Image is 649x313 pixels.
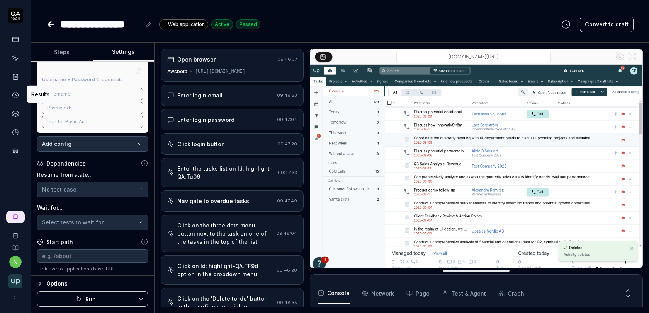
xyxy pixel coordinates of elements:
[42,58,134,75] div: Valid Username + Password Login Credentials (Admin)
[177,116,234,124] div: Enter login password
[310,65,642,273] img: Screenshot
[47,91,72,97] span: Username:
[211,19,233,29] div: Active
[42,76,134,83] div: Username + Password Credentials
[277,56,297,62] time: 09:46:37
[177,221,273,246] div: Click on the three dots menu button next to the task on one of the tasks in the top of the list
[37,171,148,179] label: Resume from state...
[580,17,634,32] button: Convert to draft
[46,279,148,288] div: Options
[498,282,524,304] button: Graph
[8,274,22,288] img: Upsales Logo
[46,238,73,246] div: Start path
[3,268,27,290] button: Upsales Logo
[3,226,27,239] a: Book a call with us
[37,266,148,272] span: Relative to applications base URL
[177,140,225,148] div: Click login button
[159,19,208,29] a: Web application
[42,186,76,193] span: No test case
[614,50,626,63] button: Show all interative elements
[277,300,297,305] time: 09:48:35
[277,117,297,122] time: 09:47:04
[626,50,639,63] button: Open in full screen
[177,55,216,63] div: Open browser
[177,197,249,205] div: Navigate to overdue tasks
[277,198,297,204] time: 09:47:49
[31,90,49,98] div: Results
[277,92,297,98] time: 09:46:53
[6,211,25,223] a: New conversation
[177,262,274,278] div: Click on Id: highlight-QA.TF9d option in the dropdown menu
[195,68,245,75] div: [URL][DOMAIN_NAME]
[168,21,205,28] span: Web application
[93,43,155,62] button: Settings
[276,231,297,236] time: 09:48:04
[177,294,274,311] div: Click on the 'Delete to-do' button in the confirmation dialog
[31,43,93,62] button: Steps
[37,215,148,230] button: Select tests to wait for...
[37,279,148,288] button: Options
[167,68,187,75] div: Awsbeta
[318,282,350,304] button: Console
[93,118,100,125] span: No
[75,91,129,97] span: [EMAIL_ADDRESS][DOMAIN_NAME]
[442,282,486,304] button: Test & Agent
[362,282,394,304] button: Network
[42,219,108,226] span: Select tests to wait for...
[277,141,297,147] time: 09:47:20
[278,170,297,175] time: 09:47:33
[46,159,86,168] div: Dependencies
[47,104,71,111] span: Password:
[277,267,297,273] time: 09:48:20
[37,182,148,197] button: No test case
[557,17,575,32] button: View version history
[37,291,134,307] button: Run
[37,204,148,212] label: Wait for...
[9,256,22,268] button: n
[177,91,223,99] div: Enter login email
[406,282,430,304] button: Page
[37,249,148,263] input: e.g. /about
[3,239,27,251] a: Documentation
[47,118,90,125] span: Use for Basic Auth:
[236,19,260,29] div: Passed
[177,164,275,181] div: Enter the tasks list on Id: highlight-QA.Tu06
